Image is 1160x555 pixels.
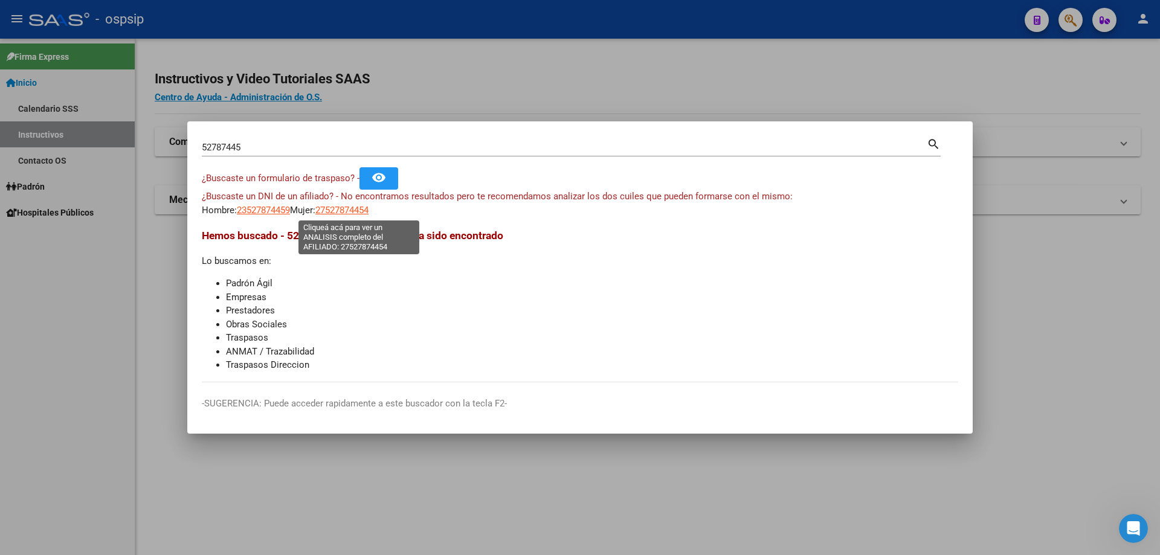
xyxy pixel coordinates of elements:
div: Lo buscamos en: [202,228,958,372]
li: ANMAT / Trazabilidad [226,345,958,359]
span: 23527874459 [237,205,290,216]
mat-icon: search [927,136,941,150]
mat-icon: remove_red_eye [372,170,386,185]
p: -SUGERENCIA: Puede acceder rapidamente a este buscador con la tecla F2- [202,397,958,411]
span: ¿Buscaste un formulario de traspaso? - [202,173,359,184]
span: Hemos buscado - 52787445 - y el mismo no ha sido encontrado [202,229,503,242]
li: Obras Sociales [226,318,958,332]
li: Prestadores [226,304,958,318]
span: ¿Buscaste un DNI de un afiliado? - No encontramos resultados pero te recomendamos analizar los do... [202,191,793,202]
span: 27527874454 [315,205,369,216]
li: Traspasos Direccion [226,358,958,372]
div: Hombre: Mujer: [202,190,958,217]
li: Traspasos [226,331,958,345]
li: Padrón Ágil [226,277,958,290]
li: Empresas [226,290,958,304]
iframe: Intercom live chat [1119,514,1148,543]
